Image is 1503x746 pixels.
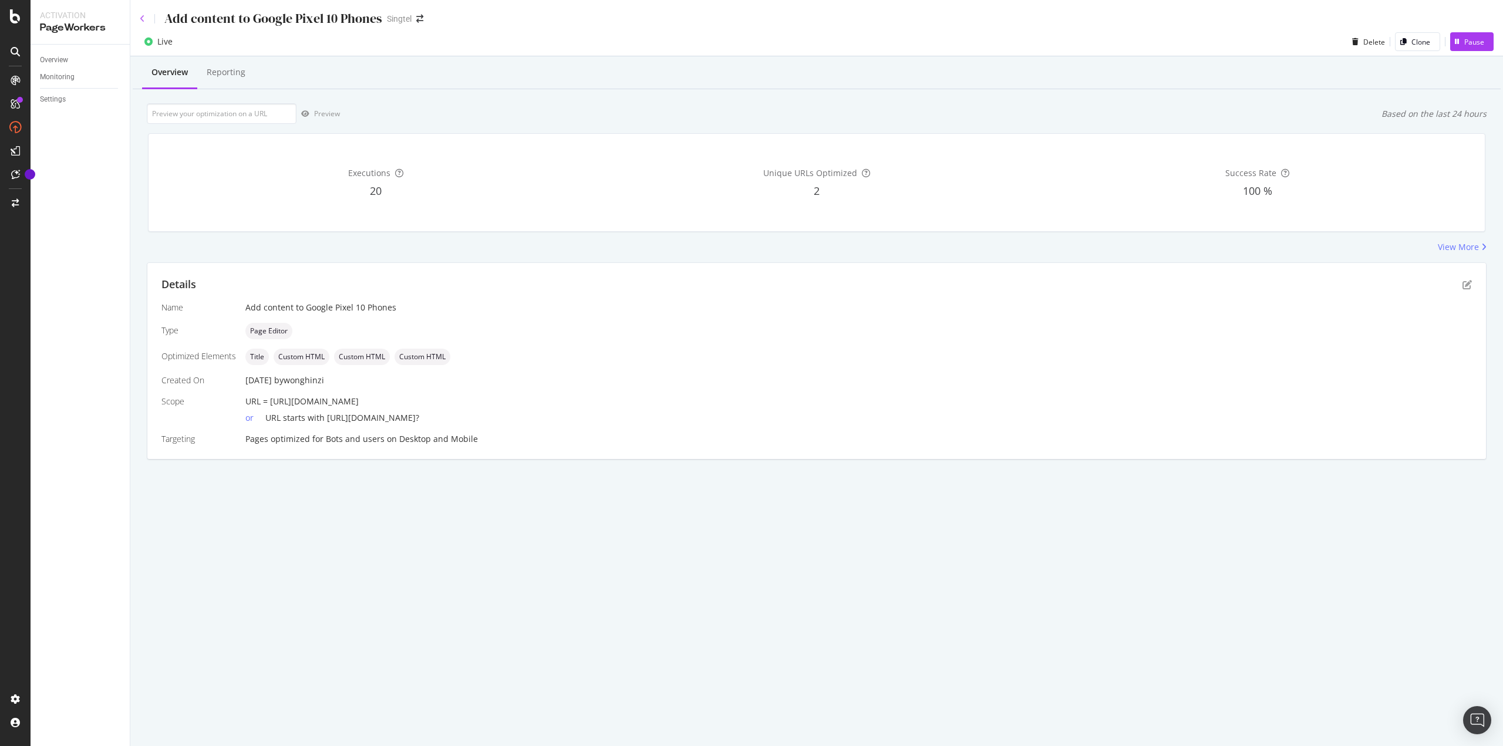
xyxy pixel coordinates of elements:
[1363,37,1385,47] div: Delete
[1243,184,1272,198] span: 100 %
[40,93,122,106] a: Settings
[339,353,385,360] span: Custom HTML
[1438,241,1479,253] div: View More
[40,71,75,83] div: Monitoring
[399,353,446,360] span: Custom HTML
[245,412,265,424] div: or
[140,15,145,23] a: Click to go back
[278,353,325,360] span: Custom HTML
[296,104,340,123] button: Preview
[387,13,412,25] div: Singtel
[161,396,236,407] div: Scope
[1463,706,1491,734] div: Open Intercom Messenger
[334,349,390,365] div: neutral label
[245,374,1472,386] div: [DATE]
[1450,32,1494,51] button: Pause
[1225,167,1276,178] span: Success Rate
[161,350,236,362] div: Optimized Elements
[250,353,264,360] span: Title
[245,302,1472,313] div: Add content to Google Pixel 10 Phones
[250,328,288,335] span: Page Editor
[763,167,857,178] span: Unique URLs Optimized
[40,54,122,66] a: Overview
[161,374,236,386] div: Created On
[40,93,66,106] div: Settings
[1411,37,1430,47] div: Clone
[161,325,236,336] div: Type
[395,349,450,365] div: neutral label
[161,277,196,292] div: Details
[1464,37,1484,47] div: Pause
[164,9,382,28] div: Add content to Google Pixel 10 Phones
[40,9,120,21] div: Activation
[161,433,236,445] div: Targeting
[147,103,296,124] input: Preview your optimization on a URL
[274,374,324,386] div: by wonghinzi
[245,323,292,339] div: neutral label
[161,302,236,313] div: Name
[274,349,329,365] div: neutral label
[1381,108,1487,120] div: Based on the last 24 hours
[207,66,245,78] div: Reporting
[326,433,385,445] div: Bots and users
[265,412,419,423] span: URL starts with [URL][DOMAIN_NAME]?
[40,54,68,66] div: Overview
[245,349,269,365] div: neutral label
[314,109,340,119] div: Preview
[157,36,173,48] div: Live
[40,71,122,83] a: Monitoring
[348,167,390,178] span: Executions
[814,184,820,198] span: 2
[25,169,35,180] div: Tooltip anchor
[245,396,359,407] span: URL = [URL][DOMAIN_NAME]
[1395,32,1440,51] button: Clone
[40,21,120,35] div: PageWorkers
[151,66,188,78] div: Overview
[1438,241,1487,253] a: View More
[416,15,423,23] div: arrow-right-arrow-left
[245,433,1472,445] div: Pages optimized for on
[370,184,382,198] span: 20
[1462,280,1472,289] div: pen-to-square
[399,433,478,445] div: Desktop and Mobile
[1347,32,1385,51] button: Delete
